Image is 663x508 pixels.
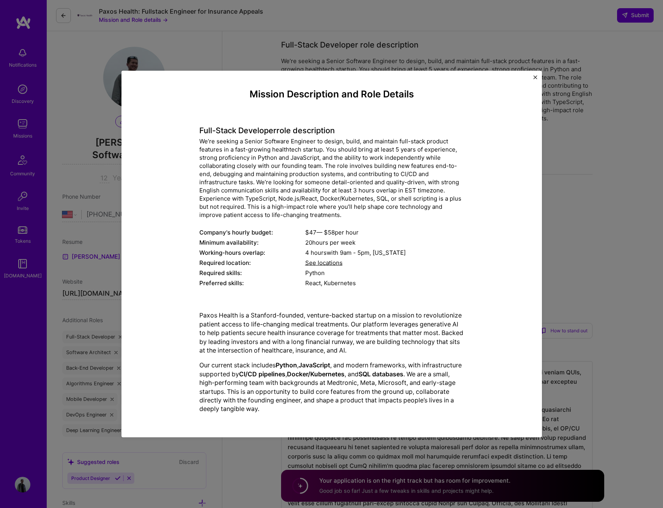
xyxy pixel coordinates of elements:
div: Python [305,269,464,277]
strong: Docker/Kubernetes [287,370,345,377]
div: Required location: [199,259,305,267]
div: $ 47 — $ 58 per hour [305,228,464,236]
strong: CI/CD pipelines [239,370,285,377]
div: Working-hours overlap: [199,249,305,257]
div: Company's hourly budget: [199,228,305,236]
div: 20 hours per week [305,238,464,247]
div: 4 hours with [US_STATE] [305,249,464,257]
span: See locations [305,259,343,266]
div: We’re seeking a Senior Software Engineer to design, build, and maintain full-stack product featur... [199,137,464,219]
strong: SQL databases [359,370,403,377]
p: Our current stack includes , , and modern frameworks, with infrastructure supported by , , and . ... [199,361,464,413]
div: Minimum availability: [199,238,305,247]
p: Paxos Health is a Stanford-founded, venture-backed startup on a mission to revolutionize patient ... [199,311,464,355]
strong: JavaScript [299,361,330,369]
h4: Mission Description and Role Details [199,89,464,100]
button: Close [533,76,537,84]
span: 9am - 5pm , [338,249,373,256]
strong: Python [276,361,297,369]
h4: Full-Stack Developer role description [199,126,464,135]
div: Preferred skills: [199,279,305,287]
div: Required skills: [199,269,305,277]
div: React, Kubernetes [305,279,464,287]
